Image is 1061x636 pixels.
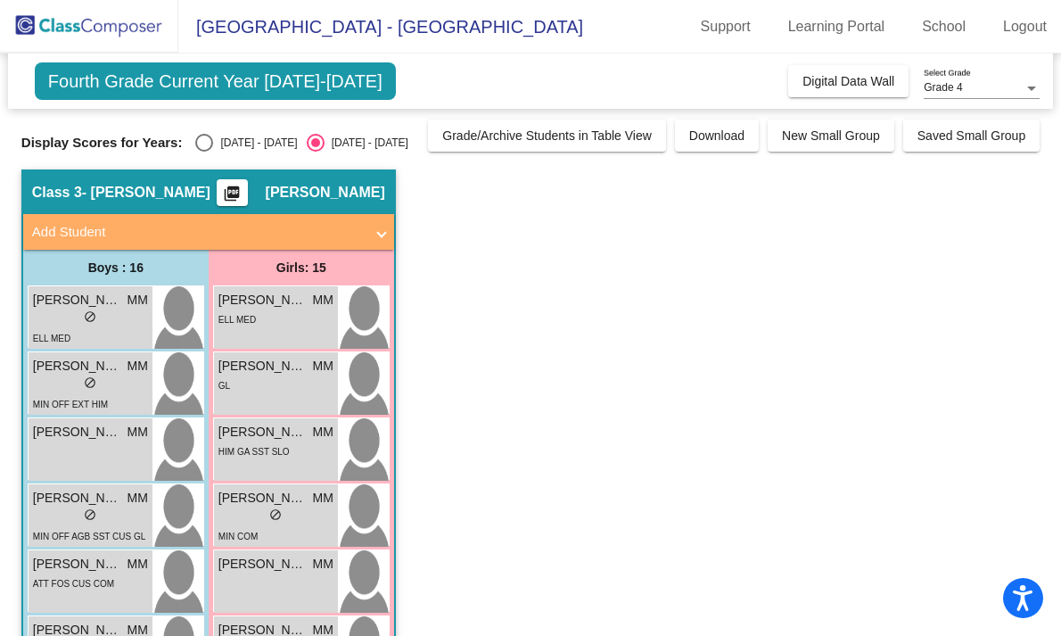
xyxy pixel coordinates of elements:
button: Grade/Archive Students in Table View [428,120,666,152]
span: Saved Small Group [917,128,1025,143]
span: [PERSON_NAME][US_STATE] [33,357,122,376]
span: do_not_disturb_alt [84,310,96,323]
span: do_not_disturb_alt [84,508,96,521]
span: MM [127,489,147,508]
span: MM [312,423,333,442]
span: do_not_disturb_alt [269,508,282,521]
mat-icon: picture_as_pdf [221,185,243,210]
span: - [PERSON_NAME] [82,184,210,202]
span: GL [218,381,230,391]
span: [PERSON_NAME] [218,555,308,574]
span: MM [312,357,333,376]
span: Grade/Archive Students in Table View [442,128,652,143]
span: MM [127,555,147,574]
span: MIN OFF EXT HIM [33,400,108,409]
div: Girls: 15 [209,250,394,285]
span: MM [312,291,333,310]
mat-expansion-panel-header: Add Student [23,214,394,250]
mat-radio-group: Select an option [195,134,407,152]
a: Support [687,12,765,41]
span: MM [127,357,147,376]
div: [DATE] - [DATE] [325,135,408,151]
button: New Small Group [768,120,894,152]
span: [PERSON_NAME] [266,184,385,202]
span: MM [312,555,333,574]
span: New Small Group [782,128,880,143]
span: Display Scores for Years: [21,135,183,151]
span: [PERSON_NAME] [33,489,122,508]
button: Saved Small Group [903,120,1040,152]
span: Digital Data Wall [802,74,894,88]
span: Grade 4 [924,81,962,94]
span: Class 3 [32,184,82,202]
span: HIM GA SST SLO [218,447,290,457]
span: [PERSON_NAME] [33,555,122,574]
span: do_not_disturb_alt [84,376,96,389]
span: Download [689,128,744,143]
mat-panel-title: Add Student [32,222,364,243]
a: Logout [989,12,1061,41]
span: MIN COM [218,532,258,541]
span: [PERSON_NAME] Castiyo [PERSON_NAME] [218,357,308,376]
button: Download [675,120,759,152]
button: Digital Data Wall [788,65,909,97]
button: Print Students Details [217,179,248,206]
span: MIN OFF AGB SST CUS GL SLO [33,532,145,560]
span: [GEOGRAPHIC_DATA] - [GEOGRAPHIC_DATA] [178,12,583,41]
span: [PERSON_NAME] [33,423,122,442]
span: ATT FOS CUS COM [33,579,114,589]
span: ELL MED [33,334,70,343]
a: Learning Portal [774,12,900,41]
div: [DATE] - [DATE] [213,135,297,151]
a: School [908,12,980,41]
span: ELL MED [218,315,256,325]
span: MM [312,489,333,508]
span: Fourth Grade Current Year [DATE]-[DATE] [35,62,396,100]
span: [PERSON_NAME] [218,489,308,508]
span: [PERSON_NAME] [218,423,308,442]
span: [PERSON_NAME] [33,291,122,310]
span: [PERSON_NAME] [218,291,308,310]
div: Boys : 16 [23,250,209,285]
span: MM [127,291,147,310]
span: MM [127,423,147,442]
